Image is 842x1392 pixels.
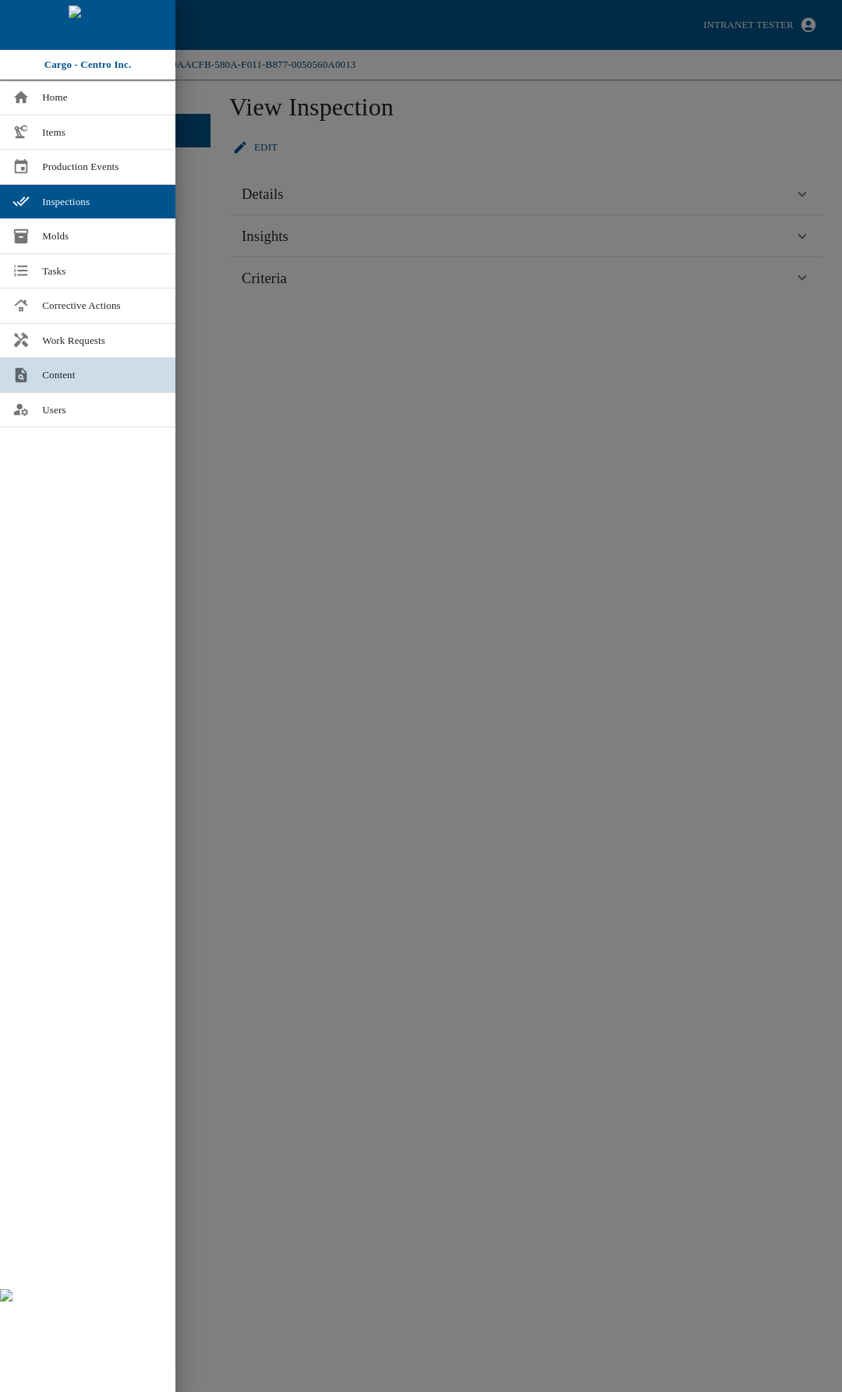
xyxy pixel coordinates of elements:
[44,57,132,73] p: Cargo - Centro Inc.
[42,159,163,175] span: Production Events
[42,402,163,418] span: Users
[42,194,163,210] span: Inspections
[42,90,163,105] span: Home
[42,264,163,279] span: Tasks
[42,298,163,313] span: Corrective Actions
[69,5,108,44] img: cargo logo
[42,228,163,244] span: Molds
[42,125,163,140] span: Items
[42,333,163,349] span: Work Requests
[42,367,163,383] span: Content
